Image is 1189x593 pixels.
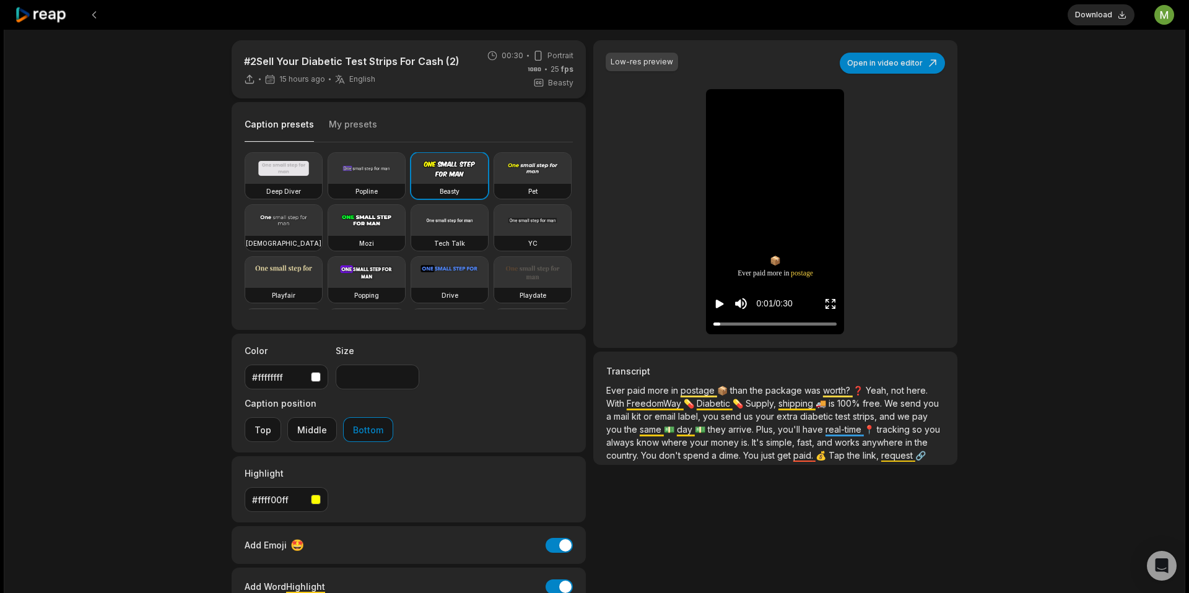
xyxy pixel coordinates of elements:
[279,74,325,84] span: 15 hours ago
[778,398,816,409] span: shipping
[606,385,627,396] span: Ever
[900,398,923,409] span: send
[547,50,573,61] span: Portrait
[606,450,641,461] span: country.
[677,424,695,435] span: day
[520,290,546,300] h3: Playdate
[840,53,945,74] button: Open in video editor
[637,437,661,448] span: know
[866,385,891,396] span: Yeah,
[741,437,752,448] span: is.
[606,365,944,378] h3: Transcript
[245,467,328,480] label: Highlight
[659,450,683,461] span: don't
[648,385,671,396] span: more
[641,450,659,461] span: You
[245,539,287,552] span: Add Emoji
[244,54,459,69] p: #2Sell Your Diabetic Test Strips For Cash (2)
[884,398,900,409] span: We
[245,417,281,442] button: Top
[245,487,328,512] button: #ffff00ff
[881,450,915,461] span: request
[245,397,393,410] label: Caption position
[434,238,465,248] h3: Tech Talk
[272,290,295,300] h3: Playfair
[829,398,837,409] span: is
[606,384,944,462] p: 📦 ❓ 💊 💊 🚚 💵 💵 📍 💰 🔗 📈 📈 📈
[671,385,681,396] span: in
[354,290,379,300] h3: Popping
[708,424,728,435] span: they
[835,437,862,448] span: works
[712,450,719,461] span: a
[329,118,377,142] button: My presets
[877,424,912,435] span: tracking
[614,411,632,422] span: mail
[905,437,915,448] span: in
[907,385,928,396] span: here.
[912,411,928,422] span: pay
[721,411,744,422] span: send
[817,437,835,448] span: and
[923,398,939,409] span: you
[847,450,863,461] span: the
[703,411,721,422] span: you
[837,398,863,409] span: 100%
[746,398,778,409] span: Supply,
[697,398,733,409] span: Diabetic
[766,437,797,448] span: simple,
[606,437,637,448] span: always
[804,385,823,396] span: was
[661,437,690,448] span: where
[863,398,884,409] span: free.
[730,385,750,396] span: than
[756,424,778,435] span: Plus,
[728,424,756,435] span: arrive.
[551,64,573,75] span: 25
[252,371,306,384] div: #ffffffff
[606,398,627,409] span: With
[777,450,793,461] span: get
[245,344,328,357] label: Color
[765,385,804,396] span: package
[1147,551,1177,581] div: Open Intercom Messenger
[355,186,378,196] h3: Popline
[606,411,614,422] span: a
[912,424,925,435] span: so
[823,385,853,396] span: worth?
[336,344,419,357] label: Size
[678,411,703,422] span: label,
[835,411,853,422] span: test
[863,450,881,461] span: link,
[750,385,765,396] span: the
[681,385,717,396] span: postage
[719,450,743,461] span: dime.
[879,411,897,422] span: and
[711,437,741,448] span: money
[756,411,777,422] span: your
[528,186,538,196] h3: Pet
[246,238,321,248] h3: [DEMOGRAPHIC_DATA]
[502,50,523,61] span: 00:30
[761,450,777,461] span: just
[561,64,573,74] span: fps
[266,186,301,196] h3: Deep Diver
[793,450,816,461] span: paid.
[343,417,393,442] button: Bottom
[897,411,912,422] span: we
[245,118,314,142] button: Caption presets
[359,238,374,248] h3: Mozi
[440,186,459,196] h3: Beasty
[925,424,940,435] span: you
[528,238,538,248] h3: YC
[624,424,640,435] span: the
[643,411,655,422] span: or
[287,417,337,442] button: Middle
[744,411,756,422] span: us
[627,385,648,396] span: paid
[632,411,643,422] span: kit
[891,385,907,396] span: not
[862,437,905,448] span: anywhere
[683,450,712,461] span: spend
[915,437,928,448] span: the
